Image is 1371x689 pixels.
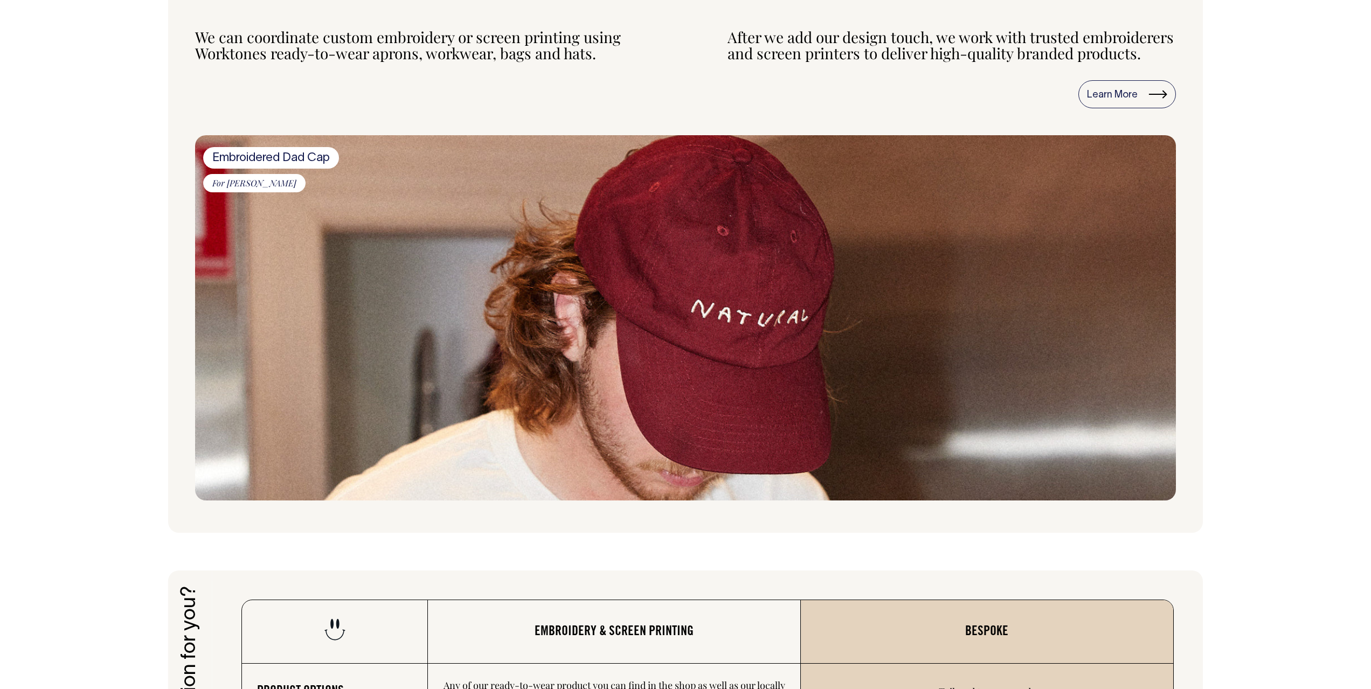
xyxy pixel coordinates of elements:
[195,135,1176,500] img: Embroidery and Screen Printing
[203,147,339,169] span: Embroidered Dad Cap
[428,600,800,664] th: Embroidery & Screen Printing
[203,174,306,192] span: For [PERSON_NAME]
[195,29,643,62] div: We can coordinate custom embroidery or screen printing using Worktones ready-to-wear aprons, work...
[728,29,1176,62] div: After we add our design touch, we work with trusted embroiderers and screen printers to deliver h...
[801,600,1173,664] th: Bespoke
[1078,80,1176,108] a: Learn More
